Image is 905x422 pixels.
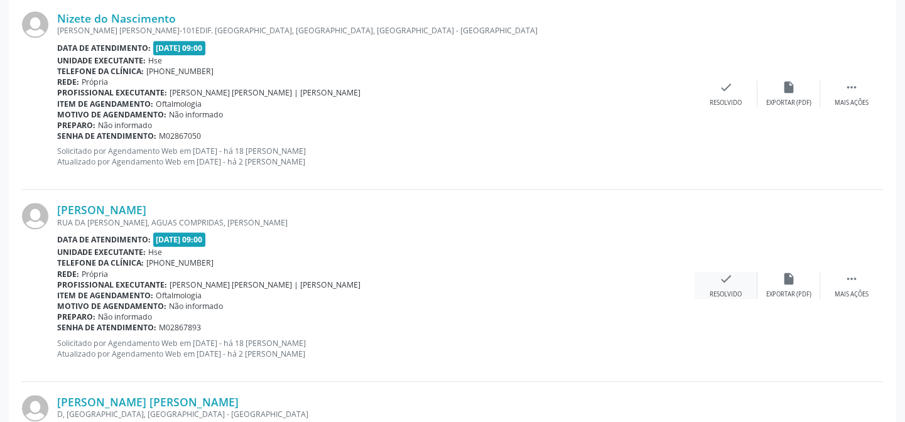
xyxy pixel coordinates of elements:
div: Resolvido [710,290,742,299]
b: Data de atendimento: [57,43,151,53]
b: Unidade executante: [57,247,146,257]
p: Solicitado por Agendamento Web em [DATE] - há 18 [PERSON_NAME] Atualizado por Agendamento Web em ... [57,338,695,359]
div: Mais ações [835,99,869,107]
i: check [719,80,733,94]
span: Hse [148,247,162,257]
b: Data de atendimento: [57,234,151,245]
a: Nizete do Nascimento [57,11,176,25]
b: Senha de atendimento: [57,322,156,333]
p: Solicitado por Agendamento Web em [DATE] - há 18 [PERSON_NAME] Atualizado por Agendamento Web em ... [57,146,695,167]
span: Hse [148,55,162,66]
div: Exportar (PDF) [766,99,811,107]
a: [PERSON_NAME] [57,203,146,217]
span: Não informado [98,311,152,322]
img: img [22,203,48,229]
img: img [22,395,48,421]
div: RUA DA [PERSON_NAME], AGUAS COMPRIDAS, [PERSON_NAME] [57,217,695,228]
span: Não informado [169,109,223,120]
b: Profissional executante: [57,279,167,290]
div: Exportar (PDF) [766,290,811,299]
b: Rede: [57,269,79,279]
div: D, [GEOGRAPHIC_DATA], [GEOGRAPHIC_DATA] - [GEOGRAPHIC_DATA] [57,409,695,419]
span: Própria [82,269,108,279]
span: M02867893 [159,322,201,333]
b: Item de agendamento: [57,99,153,109]
span: Não informado [98,120,152,131]
b: Item de agendamento: [57,290,153,301]
i: check [719,272,733,286]
b: Preparo: [57,120,95,131]
span: [PHONE_NUMBER] [146,66,214,77]
div: Mais ações [835,290,869,299]
div: [PERSON_NAME] [PERSON_NAME]-101EDIF. [GEOGRAPHIC_DATA], [GEOGRAPHIC_DATA], [GEOGRAPHIC_DATA] - [G... [57,25,695,36]
span: [PERSON_NAME] [PERSON_NAME] | [PERSON_NAME] [170,279,360,290]
span: Oftalmologia [156,290,202,301]
span: Própria [82,77,108,87]
span: [DATE] 09:00 [153,41,206,55]
span: [PERSON_NAME] [PERSON_NAME] | [PERSON_NAME] [170,87,360,98]
i:  [845,80,859,94]
span: Oftalmologia [156,99,202,109]
i:  [845,272,859,286]
a: [PERSON_NAME] [PERSON_NAME] [57,395,239,409]
b: Motivo de agendamento: [57,301,166,311]
span: [PHONE_NUMBER] [146,257,214,268]
b: Preparo: [57,311,95,322]
i: insert_drive_file [782,272,796,286]
b: Rede: [57,77,79,87]
b: Motivo de agendamento: [57,109,166,120]
b: Telefone da clínica: [57,66,144,77]
span: Não informado [169,301,223,311]
img: img [22,11,48,38]
b: Telefone da clínica: [57,257,144,268]
span: [DATE] 09:00 [153,232,206,247]
b: Unidade executante: [57,55,146,66]
div: Resolvido [710,99,742,107]
b: Senha de atendimento: [57,131,156,141]
span: M02867050 [159,131,201,141]
b: Profissional executante: [57,87,167,98]
i: insert_drive_file [782,80,796,94]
